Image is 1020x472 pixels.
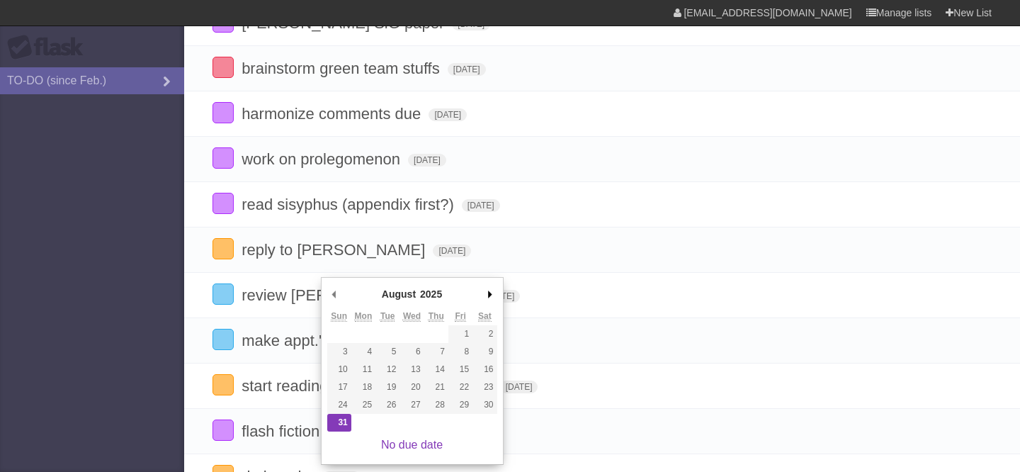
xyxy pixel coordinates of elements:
abbr: Thursday [429,311,444,322]
button: 12 [375,361,399,378]
button: 20 [399,378,424,396]
label: Done [212,193,234,214]
span: harmonize comments due [242,105,424,123]
button: 15 [448,361,472,378]
button: 8 [448,343,472,361]
button: 7 [424,343,448,361]
abbr: Saturday [478,311,492,322]
span: read sisyphus (appendix first?) [242,196,458,213]
button: 23 [472,378,497,396]
span: make appt.'s for tutoring [242,332,412,349]
label: Done [212,147,234,169]
button: 31 [327,414,351,432]
span: work on prolegomenon [242,150,404,168]
button: 19 [375,378,399,396]
label: Done [212,57,234,78]
button: 10 [327,361,351,378]
label: Done [212,374,234,395]
button: 24 [327,396,351,414]
label: Done [212,102,234,123]
abbr: Tuesday [380,311,395,322]
button: 1 [448,325,472,343]
label: Done [212,420,234,441]
button: 25 [351,396,375,414]
button: 30 [472,396,497,414]
span: [DATE] [433,245,471,257]
button: Previous Month [327,283,341,305]
span: reply to [PERSON_NAME] [242,241,429,259]
button: 27 [399,396,424,414]
button: 9 [472,343,497,361]
button: 26 [375,396,399,414]
button: 6 [399,343,424,361]
button: 3 [327,343,351,361]
button: 22 [448,378,472,396]
span: review [PERSON_NAME]'s paper [242,286,477,304]
button: 14 [424,361,448,378]
span: [DATE] [462,199,500,212]
abbr: Sunday [331,311,347,322]
span: flash fiction [242,422,323,440]
button: 16 [472,361,497,378]
button: Next Month [483,283,497,305]
button: 13 [399,361,424,378]
button: 17 [327,378,351,396]
button: 28 [424,396,448,414]
button: 5 [375,343,399,361]
span: brainstorm green team stuffs [242,60,443,77]
abbr: Wednesday [403,311,421,322]
a: No due date [381,439,443,451]
span: [DATE] [429,108,467,121]
div: Flask [7,35,92,60]
button: 18 [351,378,375,396]
button: 2 [472,325,497,343]
div: 2025 [418,283,444,305]
span: start reading Cane (about 20 pages) [242,377,495,395]
button: 21 [424,378,448,396]
label: Done [212,329,234,350]
label: Done [212,283,234,305]
div: August [380,283,418,305]
button: 11 [351,361,375,378]
abbr: Monday [355,311,373,322]
span: [DATE] [500,381,538,393]
span: [DATE] [408,154,446,167]
button: 29 [448,396,472,414]
span: [DATE] [448,63,486,76]
button: 4 [351,343,375,361]
label: Done [212,238,234,259]
abbr: Friday [455,311,465,322]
